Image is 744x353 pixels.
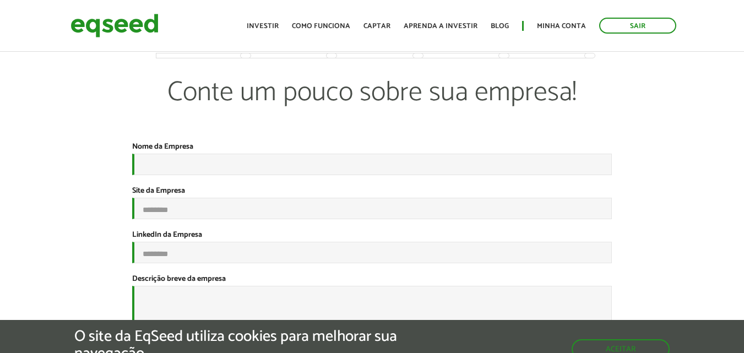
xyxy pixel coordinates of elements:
[292,23,350,30] a: Como funciona
[247,23,279,30] a: Investir
[491,23,509,30] a: Blog
[156,76,588,142] p: Conte um pouco sobre sua empresa!
[363,23,390,30] a: Captar
[132,231,202,239] label: LinkedIn da Empresa
[132,143,193,151] label: Nome da Empresa
[599,18,676,34] a: Sair
[70,11,159,40] img: EqSeed
[404,23,477,30] a: Aprenda a investir
[537,23,586,30] a: Minha conta
[132,275,226,283] label: Descrição breve da empresa
[132,187,185,195] label: Site da Empresa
